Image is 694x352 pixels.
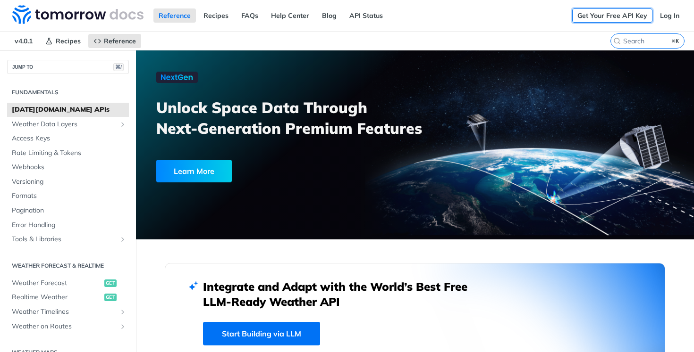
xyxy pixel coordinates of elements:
a: Versioning [7,175,129,189]
h2: Fundamentals [7,88,129,97]
span: Rate Limiting & Tokens [12,148,127,158]
a: API Status [344,8,388,23]
svg: Search [613,37,621,45]
a: Pagination [7,204,129,218]
span: Formats [12,191,127,201]
h2: Integrate and Adapt with the World’s Best Free LLM-Ready Weather API [203,279,482,309]
a: Weather on RoutesShow subpages for Weather on Routes [7,319,129,334]
a: Reference [153,8,196,23]
a: Tools & LibrariesShow subpages for Tools & Libraries [7,232,129,246]
span: [DATE][DOMAIN_NAME] APIs [12,105,127,115]
button: Show subpages for Tools & Libraries [119,236,127,243]
img: Tomorrow.io Weather API Docs [12,5,144,24]
span: Tools & Libraries [12,235,117,244]
a: Weather Forecastget [7,276,129,290]
span: get [104,294,117,301]
a: Learn More [156,160,372,182]
span: Reference [104,37,136,45]
button: Show subpages for Weather Data Layers [119,121,127,128]
a: Recipes [198,8,234,23]
a: Get Your Free API Key [572,8,652,23]
span: Access Keys [12,134,127,143]
span: Versioning [12,177,127,187]
span: Realtime Weather [12,293,102,302]
kbd: ⌘K [670,36,682,46]
span: v4.0.1 [9,34,38,48]
a: Weather Data LayersShow subpages for Weather Data Layers [7,117,129,131]
div: Learn More [156,160,232,182]
a: Error Handling [7,218,129,232]
span: Error Handling [12,221,127,230]
button: Show subpages for Weather Timelines [119,308,127,316]
h2: Weather Forecast & realtime [7,262,129,270]
span: Weather Data Layers [12,120,117,129]
span: Weather on Routes [12,322,117,331]
a: [DATE][DOMAIN_NAME] APIs [7,103,129,117]
span: ⌘/ [113,63,124,71]
a: Reference [88,34,141,48]
span: Recipes [56,37,81,45]
span: get [104,279,117,287]
span: Weather Timelines [12,307,117,317]
a: Help Center [266,8,314,23]
a: Log In [655,8,685,23]
span: Pagination [12,206,127,215]
a: Weather TimelinesShow subpages for Weather Timelines [7,305,129,319]
a: Start Building via LLM [203,322,320,345]
span: Weather Forecast [12,278,102,288]
a: Recipes [40,34,86,48]
img: NextGen [156,72,198,83]
h3: Unlock Space Data Through Next-Generation Premium Features [156,97,425,139]
a: Blog [317,8,342,23]
a: Formats [7,189,129,203]
a: FAQs [236,8,263,23]
span: Webhooks [12,163,127,172]
a: Webhooks [7,160,129,174]
button: JUMP TO⌘/ [7,60,129,74]
a: Realtime Weatherget [7,290,129,304]
button: Show subpages for Weather on Routes [119,323,127,330]
a: Access Keys [7,131,129,146]
a: Rate Limiting & Tokens [7,146,129,160]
